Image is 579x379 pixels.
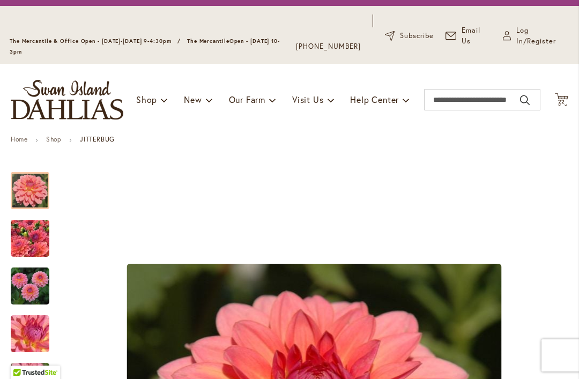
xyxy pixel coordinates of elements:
[11,80,123,120] a: store logo
[136,94,157,105] span: Shop
[229,94,265,105] span: Our Farm
[292,94,323,105] span: Visit Us
[516,25,569,47] span: Log In/Register
[446,25,491,47] a: Email Us
[11,209,60,257] div: JITTERBUG
[503,25,569,47] a: Log In/Register
[400,31,434,41] span: Subscribe
[46,135,61,143] a: Shop
[11,135,27,143] a: Home
[555,93,568,107] button: 22
[8,341,38,371] iframe: Launch Accessibility Center
[558,98,566,105] span: 22
[10,38,229,44] span: The Mercantile & Office Open - [DATE]-[DATE] 9-4:30pm / The Mercantile
[11,257,60,304] div: JITTERBUG
[296,41,361,52] a: [PHONE_NUMBER]
[385,31,434,41] a: Subscribe
[11,304,60,352] div: JITTERBUG
[462,25,491,47] span: Email Us
[184,94,202,105] span: New
[80,135,114,143] strong: JITTERBUG
[11,161,60,209] div: JITTERBUG
[11,267,49,306] img: JITTERBUG
[350,94,399,105] span: Help Center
